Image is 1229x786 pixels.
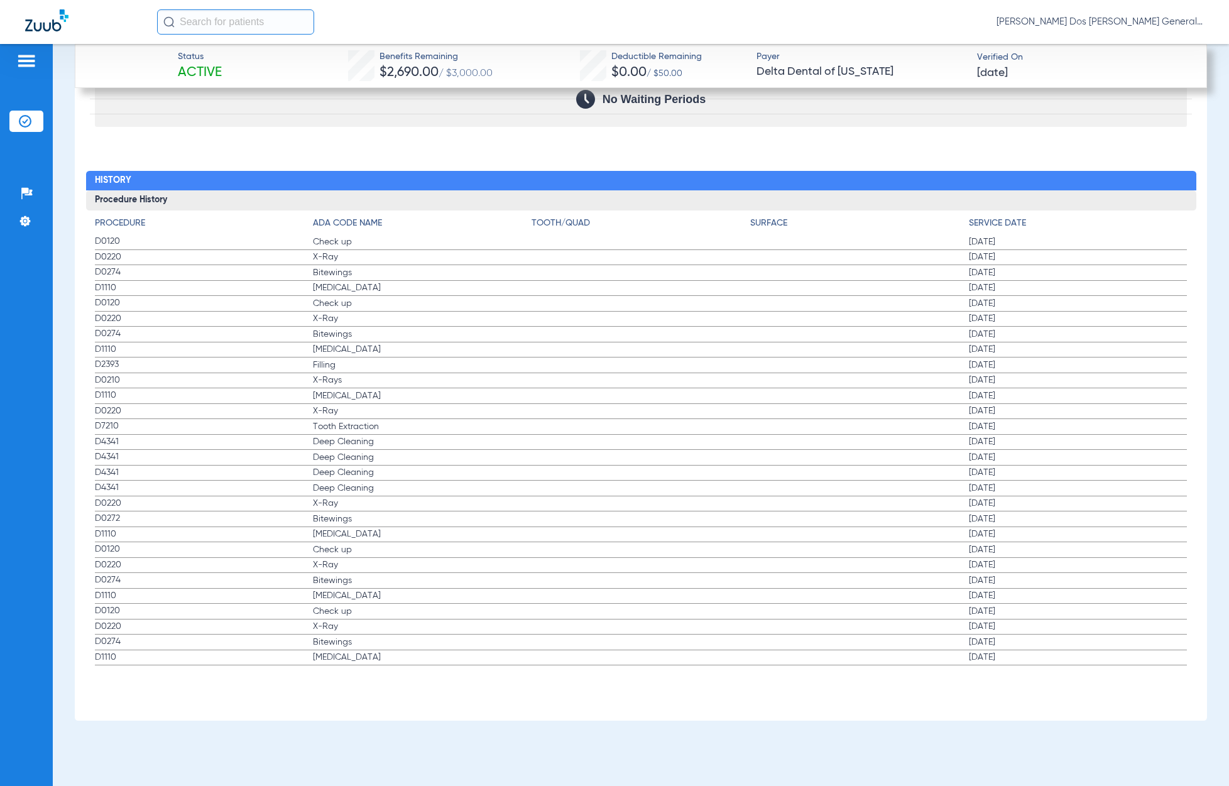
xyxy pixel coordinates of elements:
[969,251,1188,263] span: [DATE]
[313,236,532,248] span: Check up
[380,50,493,63] span: Benefits Remaining
[313,343,532,356] span: [MEDICAL_DATA]
[95,327,314,341] span: D0274
[95,651,314,664] span: D1110
[95,528,314,541] span: D1110
[969,435,1188,448] span: [DATE]
[313,297,532,310] span: Check up
[95,481,314,494] span: D4341
[313,589,532,602] span: [MEDICAL_DATA]
[95,574,314,587] span: D0274
[313,451,532,464] span: Deep Cleaning
[969,281,1188,294] span: [DATE]
[95,604,314,618] span: D0120
[95,266,314,279] span: D0274
[977,65,1008,81] span: [DATE]
[178,64,222,82] span: Active
[95,312,314,325] span: D0220
[86,190,1196,210] h3: Procedure History
[95,389,314,402] span: D1110
[969,217,1188,230] h4: Service Date
[969,574,1188,587] span: [DATE]
[969,343,1188,356] span: [DATE]
[95,405,314,418] span: D0220
[969,636,1188,648] span: [DATE]
[969,589,1188,602] span: [DATE]
[969,620,1188,633] span: [DATE]
[313,251,532,263] span: X-Ray
[750,217,969,234] app-breakdown-title: Surface
[157,9,314,35] input: Search for patients
[969,236,1188,248] span: [DATE]
[969,513,1188,525] span: [DATE]
[313,359,532,371] span: Filling
[313,559,532,571] span: X-Ray
[313,312,532,325] span: X-Ray
[313,281,532,294] span: [MEDICAL_DATA]
[86,171,1196,191] h2: History
[532,217,750,234] app-breakdown-title: Tooth/Quad
[178,50,222,63] span: Status
[611,66,647,79] span: $0.00
[95,512,314,525] span: D0272
[313,543,532,556] span: Check up
[969,420,1188,433] span: [DATE]
[313,636,532,648] span: Bitewings
[969,312,1188,325] span: [DATE]
[969,482,1188,494] span: [DATE]
[313,420,532,433] span: Tooth Extraction
[313,605,532,618] span: Check up
[95,374,314,387] span: D0210
[576,90,595,109] img: Calendar
[977,51,1186,64] span: Verified On
[313,620,532,633] span: X-Ray
[95,543,314,556] span: D0120
[380,66,439,79] span: $2,690.00
[969,405,1188,417] span: [DATE]
[95,358,314,371] span: D2393
[969,651,1188,663] span: [DATE]
[313,374,532,386] span: X-Rays
[95,217,314,230] h4: Procedure
[313,266,532,279] span: Bitewings
[16,53,36,68] img: hamburger-icon
[95,435,314,449] span: D4341
[95,497,314,510] span: D0220
[1166,726,1229,786] iframe: Chat Widget
[95,589,314,603] span: D1110
[969,466,1188,479] span: [DATE]
[163,16,175,28] img: Search Icon
[313,435,532,448] span: Deep Cleaning
[95,251,314,264] span: D0220
[969,451,1188,464] span: [DATE]
[95,466,314,479] span: D4341
[313,513,532,525] span: Bitewings
[969,528,1188,540] span: [DATE]
[532,217,750,230] h4: Tooth/Quad
[603,93,706,106] span: No Waiting Periods
[757,64,966,80] span: Delta Dental of [US_STATE]
[95,343,314,356] span: D1110
[969,297,1188,310] span: [DATE]
[647,69,682,78] span: / $50.00
[750,217,969,230] h4: Surface
[313,574,532,587] span: Bitewings
[969,497,1188,510] span: [DATE]
[439,68,493,79] span: / $3,000.00
[313,390,532,402] span: [MEDICAL_DATA]
[969,390,1188,402] span: [DATE]
[95,635,314,648] span: D0274
[969,217,1188,234] app-breakdown-title: Service Date
[313,217,532,234] app-breakdown-title: ADA Code Name
[969,559,1188,571] span: [DATE]
[95,559,314,572] span: D0220
[313,217,532,230] h4: ADA Code Name
[969,605,1188,618] span: [DATE]
[95,450,314,464] span: D4341
[95,235,314,248] span: D0120
[95,420,314,433] span: D7210
[313,466,532,479] span: Deep Cleaning
[25,9,68,31] img: Zuub Logo
[313,482,532,494] span: Deep Cleaning
[757,50,966,63] span: Payer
